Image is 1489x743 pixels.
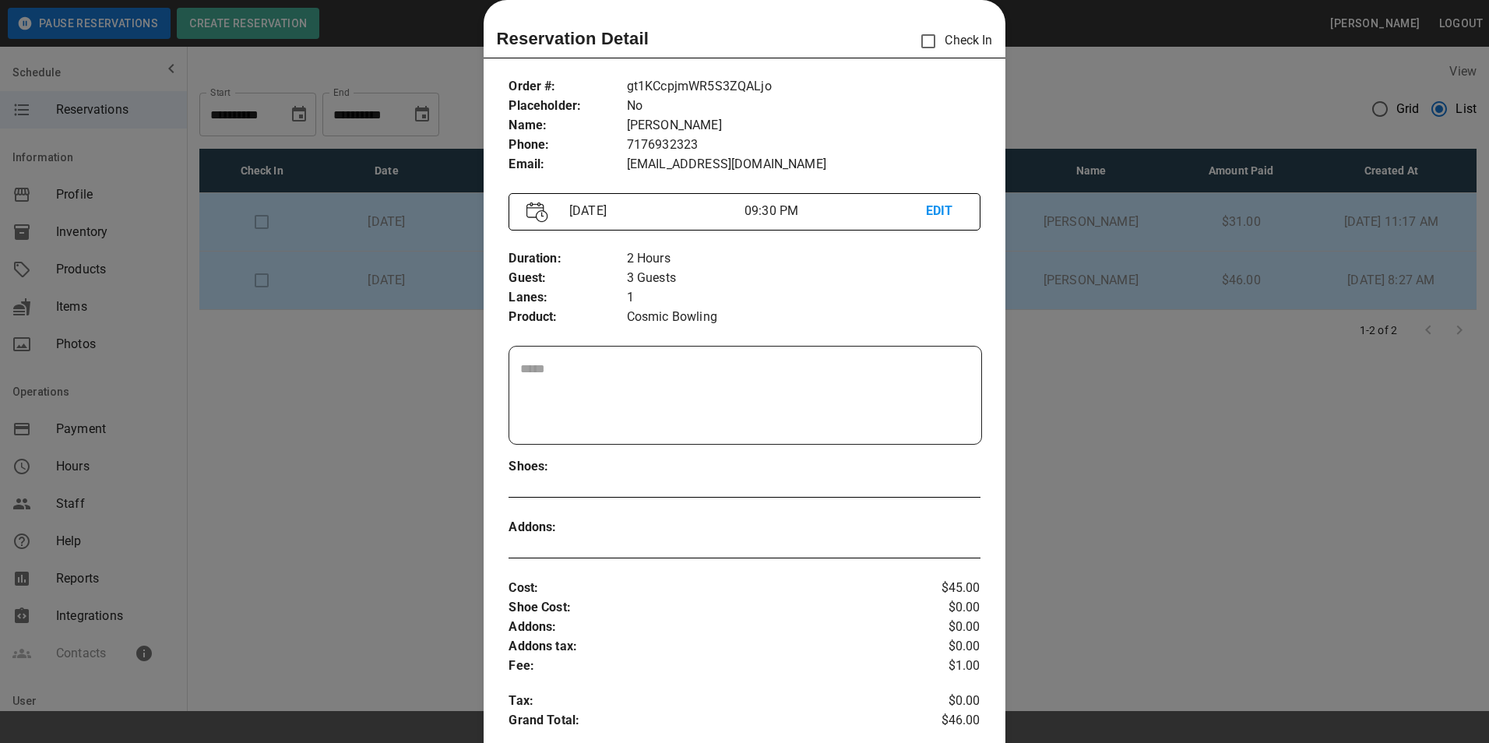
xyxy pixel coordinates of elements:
p: Phone : [509,136,626,155]
p: Addons : [509,518,626,537]
p: 09:30 PM [744,202,926,220]
p: Email : [509,155,626,174]
p: $0.00 [902,618,980,637]
p: $45.00 [902,579,980,598]
p: Guest : [509,269,626,288]
p: Product : [509,308,626,327]
p: Grand Total : [509,711,901,734]
img: Vector [526,202,548,223]
p: Addons : [509,618,901,637]
p: Shoes : [509,457,626,477]
p: Order # : [509,77,626,97]
p: Shoe Cost : [509,598,901,618]
p: Lanes : [509,288,626,308]
p: Cost : [509,579,901,598]
p: 2 Hours [627,249,980,269]
p: $0.00 [902,692,980,711]
p: [EMAIL_ADDRESS][DOMAIN_NAME] [627,155,980,174]
p: 7176932323 [627,136,980,155]
p: 1 [627,288,980,308]
p: $0.00 [902,598,980,618]
p: EDIT [926,202,963,221]
p: $46.00 [902,711,980,734]
p: Tax : [509,692,901,711]
p: Cosmic Bowling [627,308,980,327]
p: 3 Guests [627,269,980,288]
p: $0.00 [902,637,980,657]
p: [DATE] [563,202,744,220]
p: Name : [509,116,626,136]
p: $1.00 [902,657,980,676]
p: Placeholder : [509,97,626,116]
p: Duration : [509,249,626,269]
p: No [627,97,980,116]
p: [PERSON_NAME] [627,116,980,136]
p: gt1KCcpjmWR5S3ZQALjo [627,77,980,97]
p: Check In [912,25,992,58]
p: Fee : [509,657,901,676]
p: Addons tax : [509,637,901,657]
p: Reservation Detail [496,26,649,51]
